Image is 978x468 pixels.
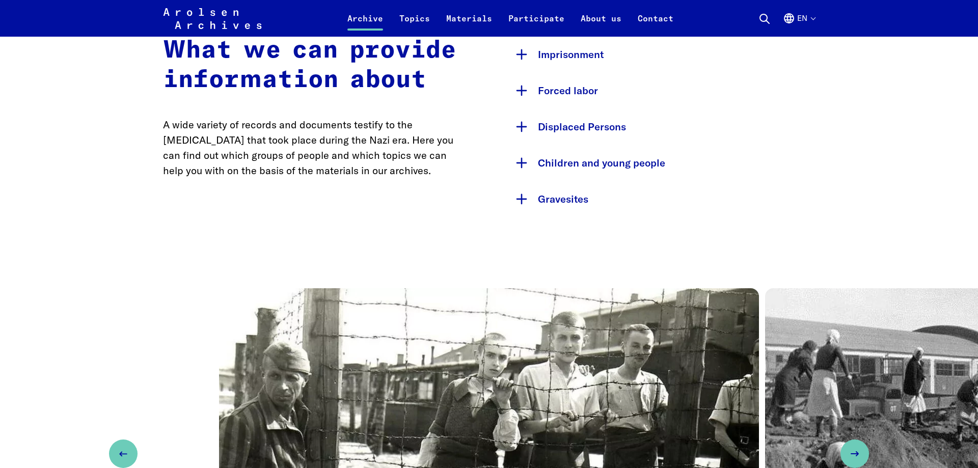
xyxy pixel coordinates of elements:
[163,38,456,92] strong: What we can provide information about
[339,12,391,37] a: Archive
[163,117,469,178] p: A wide variety of records and documents testify to the [MEDICAL_DATA] that took place during the ...
[840,439,869,468] button: Next slide
[500,12,573,37] a: Participate
[509,108,815,145] button: Displaced Persons
[391,12,438,37] a: Topics
[509,36,815,72] button: Imprisonment
[573,12,630,37] a: About us
[509,181,815,217] button: Gravesites
[783,12,815,37] button: English, language selection
[509,72,815,108] button: Forced labor
[339,6,682,31] nav: Primary
[630,12,682,37] a: Contact
[509,145,815,181] button: Children and young people
[438,12,500,37] a: Materials
[109,439,138,468] button: Previous slide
